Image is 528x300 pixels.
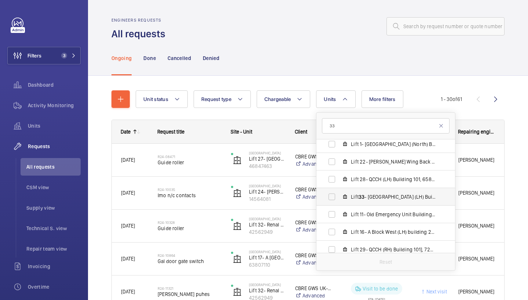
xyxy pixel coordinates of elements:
h1: All requests [111,27,170,41]
span: Site - Unit [231,129,252,135]
span: [PERSON_NAME] [458,288,495,296]
span: Filters [27,52,41,59]
span: Request title [157,129,184,135]
span: Imo n/c contacts [158,192,221,199]
p: Lift 27- [GEOGRAPHIC_DATA] 315 [249,155,286,162]
button: Unit status [136,90,188,108]
input: Find a unit [322,118,450,134]
span: Dashboard [28,81,81,89]
h2: R24-10864 [158,253,221,258]
span: Guide roller [158,225,221,232]
p: [GEOGRAPHIC_DATA] [249,282,286,287]
img: elevator.svg [233,255,242,263]
span: [DATE] [121,190,135,196]
span: All requests [26,163,81,170]
a: Advanced [295,160,331,168]
span: Activity Monitoring [28,102,81,109]
span: [PERSON_NAME] [458,222,495,230]
span: 33 [359,194,364,200]
span: [DATE] [121,157,135,163]
p: Denied [203,55,219,62]
span: Lift 29- QCCH (RH) Building 101], 72092032 [351,246,436,253]
p: Lift 17- A [GEOGRAPHIC_DATA] (LH) Building 201 [249,254,286,261]
span: Lift 28- QCCH (LH) Building 101, 65820163 [351,176,436,183]
img: elevator.svg [233,222,242,230]
span: CSM view [26,184,81,191]
span: [DATE] [121,223,135,229]
span: Lift - [GEOGRAPHIC_DATA] (LH) Building 555, 66784898 [351,193,436,200]
p: 63807110 [249,261,286,269]
span: [PERSON_NAME] puhes [158,290,221,298]
button: Request type [194,90,251,108]
span: Client [295,129,307,135]
span: of [452,96,457,102]
p: CBRE GWS UK- [GEOGRAPHIC_DATA] ([GEOGRAPHIC_DATA]) [295,252,331,259]
span: Lift 22- [PERSON_NAME] Wing Back Lift Building 201, 784722 [351,158,436,165]
span: Request type [201,96,231,102]
span: Repairing engineer [458,129,495,135]
p: [GEOGRAPHIC_DATA] [249,184,286,188]
span: Technical S. view [26,225,81,232]
img: elevator.svg [233,156,242,165]
div: Date [121,129,131,135]
p: CBRE GWS UK- [GEOGRAPHIC_DATA] ([GEOGRAPHIC_DATA]) [295,186,331,193]
span: 3 [61,53,67,59]
p: 46847463 [249,162,286,170]
h2: R24-08471 [158,154,221,159]
span: [PERSON_NAME] [458,255,495,263]
span: Units [324,96,336,102]
input: Search by request number or quote number [386,17,505,35]
a: Advanced [295,259,331,266]
img: elevator.svg [233,288,242,296]
a: Advanced [295,226,331,233]
span: Unit status [143,96,168,102]
span: Lift 16- A Block West (LH) building 201, 58491949 [351,228,436,236]
span: Units [28,122,81,130]
span: Lift 11- Old Emergency Unit Building 125, 41483412 [351,211,436,218]
span: Requests [28,143,81,150]
span: Supply view [26,204,81,211]
p: Lift 24- [PERSON_NAME] Wing External Glass Building 201 [249,188,286,195]
span: [PERSON_NAME] [458,156,495,164]
p: Cancelled [168,55,191,62]
p: Done [143,55,155,62]
h2: Engineers requests [111,18,170,23]
a: Advanced [295,193,331,200]
p: CBRE GWS UK- [GEOGRAPHIC_DATA] ([GEOGRAPHIC_DATA]) [295,153,331,160]
p: 42562949 [249,228,286,236]
span: Chargeable [264,96,291,102]
p: [GEOGRAPHIC_DATA] [249,217,286,221]
p: Ongoing [111,55,132,62]
p: [GEOGRAPHIC_DATA] [249,250,286,254]
img: elevator.svg [233,189,242,198]
p: [GEOGRAPHIC_DATA] [249,151,286,155]
span: [PERSON_NAME] [458,189,495,197]
p: CBRE GWS UK- [GEOGRAPHIC_DATA] ([GEOGRAPHIC_DATA]) [295,219,331,226]
span: [DATE] [121,256,135,262]
span: Gal door gate switch [158,258,221,265]
p: CBRE GWS UK- [GEOGRAPHIC_DATA] ([GEOGRAPHIC_DATA]) [295,285,331,292]
a: Advanced [295,292,331,299]
h2: R24-10328 [158,220,221,225]
button: More filters [362,90,403,108]
h2: R24-10035 [158,187,221,192]
p: Reset [379,258,392,266]
button: Chargeable [257,90,311,108]
button: Filters3 [7,47,81,64]
p: Visit to be done [363,285,398,292]
span: More filters [369,96,396,102]
span: Invoicing [28,263,81,270]
span: Guide roller [158,159,221,166]
p: Lift 32- Renal Building (RH) Building 555 [249,287,286,294]
span: Repair team view [26,245,81,252]
span: Overtime [28,283,81,290]
p: Lift 32- Renal Building (RH) Building 555 [249,221,286,228]
span: Next visit [425,289,447,295]
p: 14564081 [249,195,286,203]
span: Lift 1- [GEOGRAPHIC_DATA] (North) Building 132, 60500761 [351,140,436,148]
span: [DATE] [121,289,135,295]
span: 1 - 30 61 [441,97,462,102]
button: Units [316,90,355,108]
h2: R24-11321 [158,286,221,290]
